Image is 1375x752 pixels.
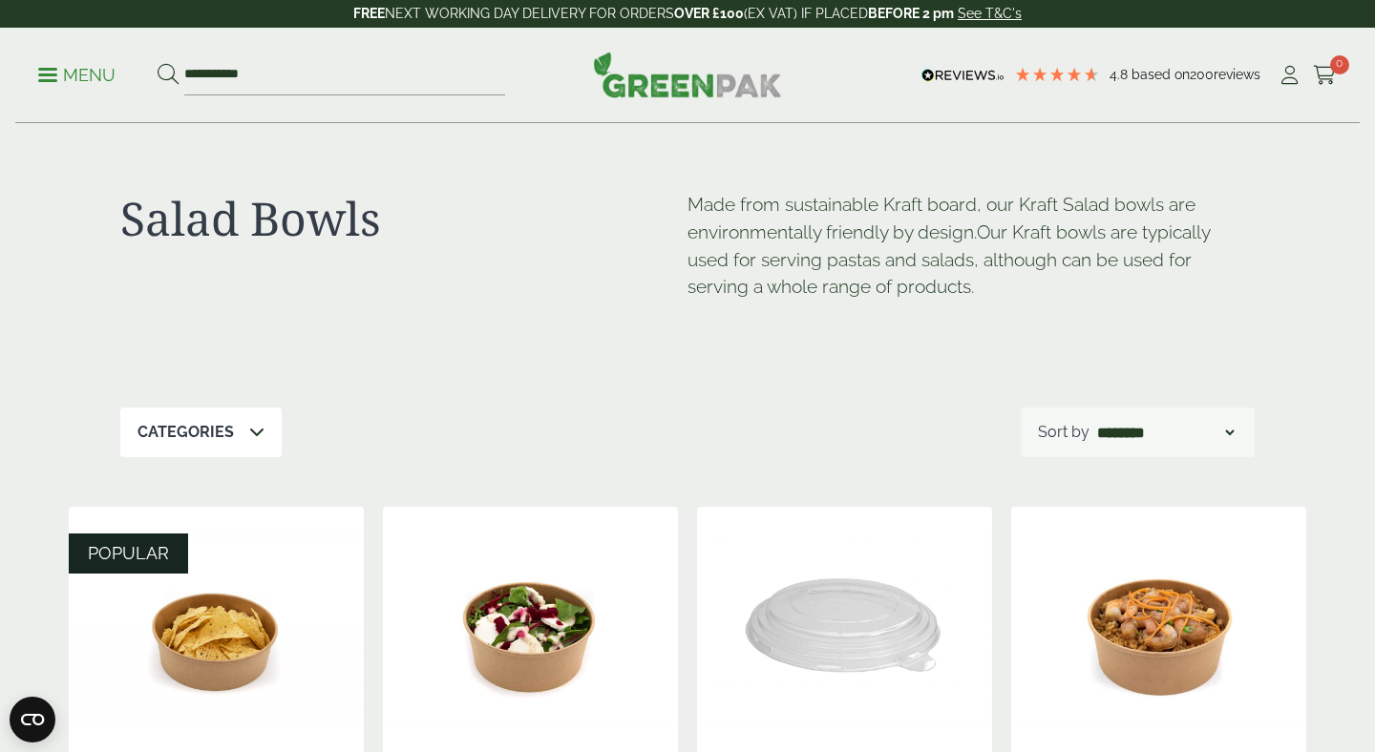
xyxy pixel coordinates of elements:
[137,421,234,444] p: Categories
[687,221,1210,298] span: Our Kraft bowls are typically used for serving pastas and salads, although can be used for servin...
[1038,421,1089,444] p: Sort by
[1330,55,1349,74] span: 0
[383,507,678,745] img: Kraft Bowl 750ml with Goats Cheese Salad Open
[38,64,116,83] a: Menu
[921,69,1005,82] img: REVIEWS.io
[353,6,385,21] strong: FREE
[1190,67,1214,82] span: 200
[120,191,687,246] h1: Salad Bowls
[1132,67,1190,82] span: Based on
[38,64,116,87] p: Menu
[1093,421,1238,444] select: Shop order
[1313,61,1337,90] a: 0
[10,697,55,742] button: Open CMP widget
[1110,67,1132,82] span: 4.8
[1278,66,1301,85] i: My Account
[1214,67,1260,82] span: reviews
[674,6,744,21] strong: OVER £100
[958,6,1022,21] a: See T&C's
[69,507,364,745] img: Kraft Bowl 500ml with Nachos
[593,52,782,97] img: GreenPak Supplies
[1011,507,1306,745] img: Kraft Bowl 1090ml with Prawns and Rice
[868,6,954,21] strong: BEFORE 2 pm
[687,194,1195,242] span: Made from sustainable Kraft board, our Kraft Salad bowls are environmentally friendly by design.
[697,507,992,745] img: Clear Domed Lid - Fits 750ml-0
[1313,66,1337,85] i: Cart
[88,543,169,563] span: POPULAR
[1014,66,1100,83] div: 4.79 Stars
